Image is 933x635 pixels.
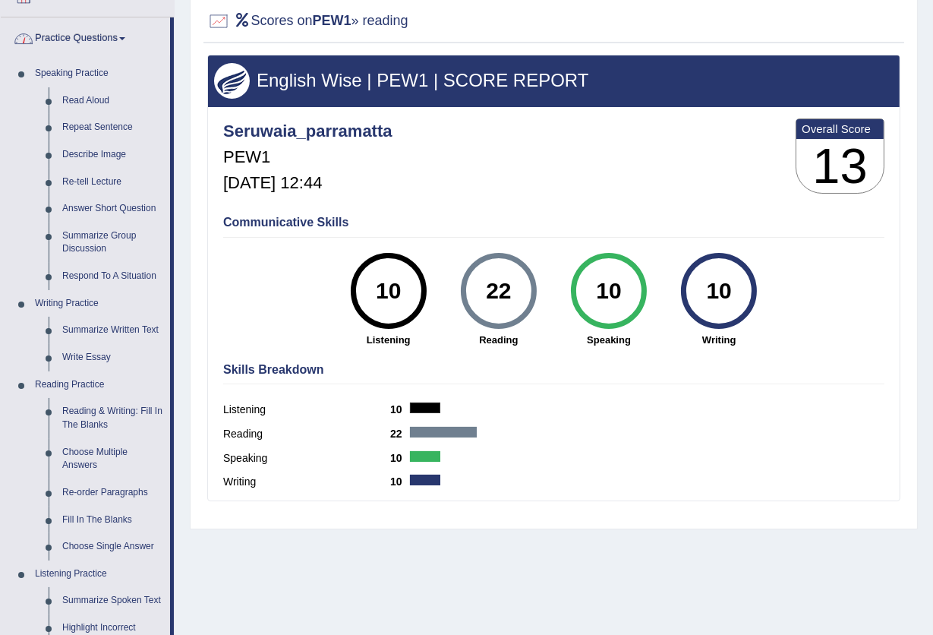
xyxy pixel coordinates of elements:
div: 22 [471,259,526,323]
h4: Seruwaia_parramatta [223,122,392,141]
strong: Speaking [561,333,656,347]
b: 10 [390,403,410,415]
a: Listening Practice [28,561,170,588]
a: Reading Practice [28,371,170,399]
a: Write Essay [55,344,170,371]
a: Re-tell Lecture [55,169,170,196]
label: Writing [223,474,390,490]
b: 10 [390,452,410,464]
a: Summarize Group Discussion [55,223,170,263]
strong: Listening [341,333,436,347]
a: Re-order Paragraphs [55,479,170,507]
div: 10 [692,259,747,323]
a: Describe Image [55,141,170,169]
div: 10 [581,259,636,323]
label: Listening [223,402,390,418]
div: 10 [361,259,416,323]
img: wings.png [214,63,250,99]
b: PEW1 [313,13,351,28]
label: Reading [223,426,390,442]
a: Respond To A Situation [55,263,170,290]
a: Fill In The Blanks [55,507,170,534]
a: Read Aloud [55,87,170,115]
strong: Writing [672,333,767,347]
a: Summarize Spoken Text [55,587,170,614]
a: Answer Short Question [55,195,170,223]
h4: Skills Breakdown [223,363,884,377]
h2: Scores on » reading [207,10,408,33]
h5: [DATE] 12:44 [223,174,392,192]
a: Choose Single Answer [55,533,170,561]
b: 22 [390,428,410,440]
h5: PEW1 [223,148,392,166]
a: Choose Multiple Answers [55,439,170,479]
a: Writing Practice [28,290,170,317]
strong: Reading [451,333,546,347]
a: Speaking Practice [28,60,170,87]
a: Reading & Writing: Fill In The Blanks [55,398,170,438]
a: Practice Questions [1,17,170,55]
h3: English Wise | PEW1 | SCORE REPORT [214,71,894,90]
a: Repeat Sentence [55,114,170,141]
a: Summarize Written Text [55,317,170,344]
h4: Communicative Skills [223,216,884,229]
h3: 13 [796,139,884,194]
b: 10 [390,475,410,488]
b: Overall Score [802,122,878,135]
label: Speaking [223,450,390,466]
